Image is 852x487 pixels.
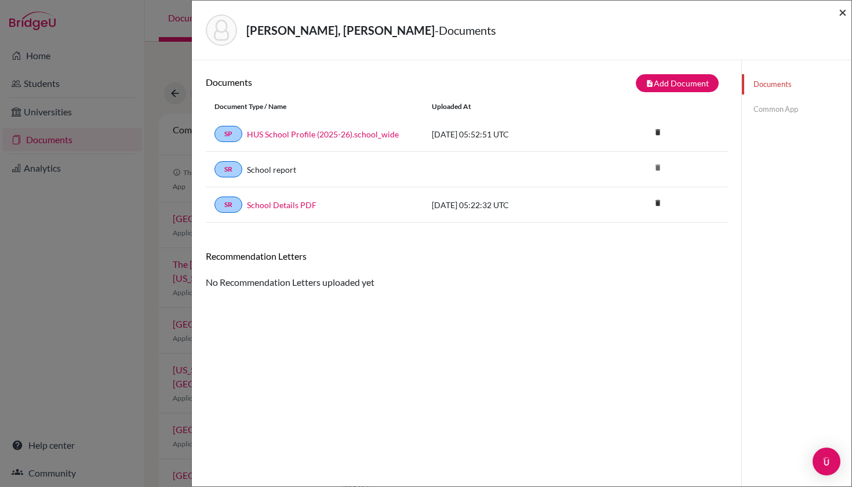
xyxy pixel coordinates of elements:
[435,23,496,37] span: - Documents
[813,448,840,475] div: Open Intercom Messenger
[649,125,667,141] a: delete
[206,250,727,289] div: No Recommendation Letters uploaded yet
[214,126,242,142] a: SP
[839,5,847,19] button: Close
[423,101,597,112] div: Uploaded at
[247,199,316,211] a: School Details PDF
[206,101,423,112] div: Document Type / Name
[636,74,719,92] button: note_addAdd Document
[649,123,667,141] i: delete
[742,74,851,95] a: Documents
[214,161,242,177] a: SR
[214,197,242,213] a: SR
[742,99,851,119] a: Common App
[839,3,847,20] span: ×
[246,23,435,37] strong: [PERSON_NAME], [PERSON_NAME]
[206,77,467,88] h6: Documents
[646,79,654,88] i: note_add
[423,199,597,211] div: [DATE] 05:22:32 UTC
[649,159,667,176] i: delete
[423,128,597,140] div: [DATE] 05:52:51 UTC
[649,196,667,212] a: delete
[247,163,296,176] a: School report
[649,194,667,212] i: delete
[206,250,727,261] h6: Recommendation Letters
[247,128,399,140] a: HUS School Profile (2025-26).school_wide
